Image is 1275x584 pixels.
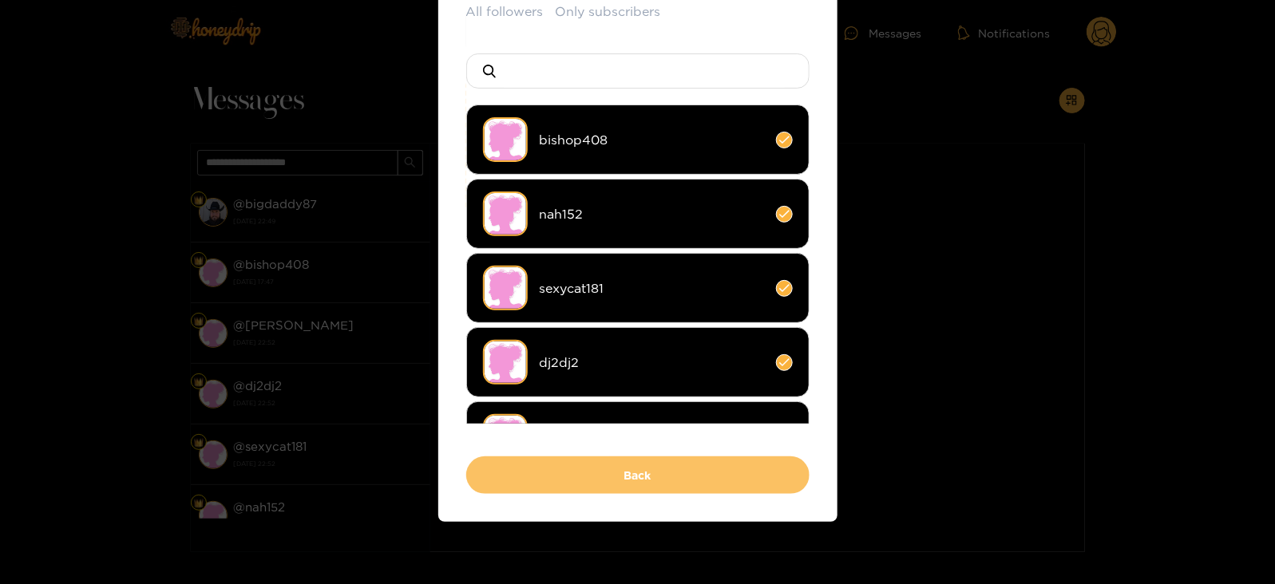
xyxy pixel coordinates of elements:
img: no-avatar.png [483,266,528,310]
span: bishop408 [540,131,764,149]
button: All followers [466,2,544,21]
img: no-avatar.png [483,340,528,385]
span: dj2dj2 [540,353,764,372]
button: Back [466,456,810,494]
img: no-avatar.png [483,414,528,459]
span: nah152 [540,205,764,223]
img: no-avatar.png [483,191,528,236]
button: Only subscribers [556,2,661,21]
span: sexycat181 [540,279,764,298]
img: no-avatar.png [483,117,528,162]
